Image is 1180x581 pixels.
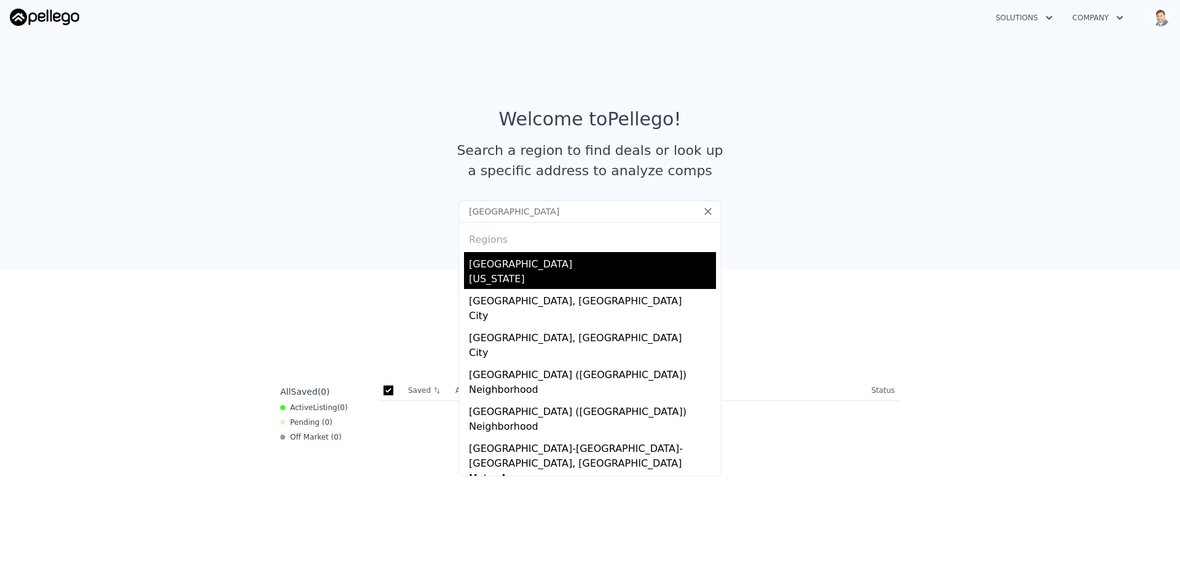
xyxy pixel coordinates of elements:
[469,419,716,437] div: Neighborhood
[469,326,716,346] div: [GEOGRAPHIC_DATA], [GEOGRAPHIC_DATA]
[469,471,716,488] div: Metro Area
[469,289,716,309] div: [GEOGRAPHIC_DATA], [GEOGRAPHIC_DATA]
[469,363,716,382] div: [GEOGRAPHIC_DATA] ([GEOGRAPHIC_DATA])
[280,432,342,442] div: Off Market ( 0 )
[1063,7,1133,29] button: Company
[403,381,450,400] th: Saved
[458,200,722,223] input: Search an address or region...
[469,346,716,363] div: City
[469,252,716,272] div: [GEOGRAPHIC_DATA]
[469,309,716,326] div: City
[450,381,867,401] th: Address
[867,381,900,401] th: Status
[469,400,716,419] div: [GEOGRAPHIC_DATA] ([GEOGRAPHIC_DATA])
[469,272,716,289] div: [US_STATE]
[280,385,329,398] div: All ( 0 )
[469,382,716,400] div: Neighborhood
[986,7,1063,29] button: Solutions
[499,108,682,130] div: Welcome to Pellego !
[469,437,716,471] div: [GEOGRAPHIC_DATA]-[GEOGRAPHIC_DATA]-[GEOGRAPHIC_DATA], [GEOGRAPHIC_DATA]
[464,223,716,252] div: Regions
[291,387,317,397] span: Saved
[280,417,332,427] div: Pending ( 0 )
[10,9,79,26] img: Pellego
[452,140,728,181] div: Search a region to find deals or look up a specific address to analyze comps
[290,403,348,413] span: Active ( 0 )
[275,341,905,361] div: Save properties to see them here
[313,403,337,412] span: Listing
[1150,7,1170,27] img: avatar
[275,309,905,331] div: Saved Properties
